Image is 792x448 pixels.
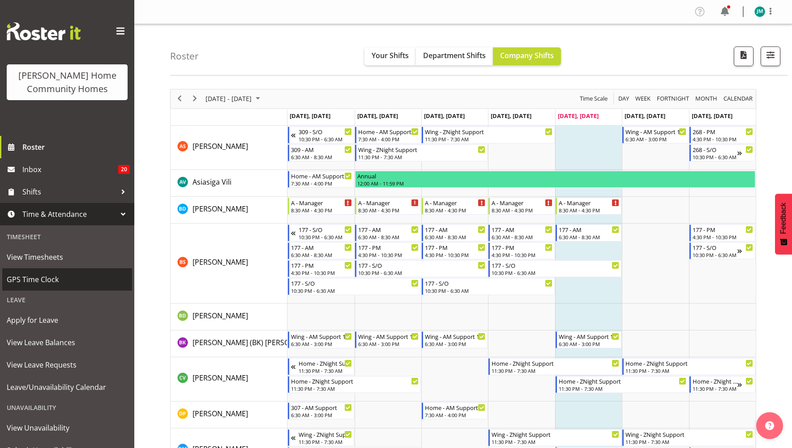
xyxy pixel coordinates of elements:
div: Billie Sothern"s event - 177 - AM Begin From Friday, October 3, 2025 at 6:30:00 AM GMT+13:00 Ends... [556,224,621,241]
div: Cheenee Vargas"s event - Home - ZNight Support Begin From Sunday, September 28, 2025 at 11:30:00 ... [288,358,354,375]
div: Home - ZNight Support [625,359,753,368]
div: 177 - S/O [492,261,619,270]
div: Daljeet Prasad"s event - Home - AM Support 3 Begin From Wednesday, October 1, 2025 at 7:30:00 AM ... [422,402,488,419]
span: [PERSON_NAME] [193,257,248,267]
div: 177 - S/O [358,261,486,270]
span: 20 [118,165,130,174]
a: [PERSON_NAME] [193,310,248,321]
button: Month [722,93,754,104]
div: 8:30 AM - 4:30 PM [492,207,552,214]
div: Sep 29 - Oct 05, 2025 [202,89,265,108]
div: Home - ZNight Support [299,359,351,368]
div: 4:30 PM - 10:30 PM [492,251,552,258]
span: [DATE], [DATE] [692,112,732,120]
div: 11:30 PM - 7:30 AM [492,367,619,374]
td: Barbara Dunlop resource [171,197,287,224]
a: View Leave Balances [2,331,132,354]
span: Asiasiga Vili [193,177,231,187]
div: Wing - AM Support 1 [425,332,485,341]
div: 11:30 PM - 7:30 AM [693,385,737,392]
button: Next [189,93,201,104]
div: Asiasiga Vili"s event - Annual Begin From Tuesday, September 30, 2025 at 12:00:00 AM GMT+13:00 En... [355,171,755,188]
div: Wing - AM Support 1 [625,127,686,136]
span: Feedback [779,203,788,234]
div: 11:30 PM - 7:30 AM [299,367,351,374]
div: 6:30 AM - 8:30 AM [492,233,552,241]
div: Arshdeep Singh"s event - Wing - AM Support 1 Begin From Saturday, October 4, 2025 at 6:30:00 AM G... [622,127,688,144]
button: Your Shifts [364,47,416,65]
div: Leave [2,291,132,309]
div: 177 - AM [291,243,351,252]
span: [DATE], [DATE] [424,112,465,120]
div: 10:30 PM - 6:30 AM [693,251,737,258]
a: [PERSON_NAME] [193,408,248,419]
div: 6:30 AM - 8:30 AM [425,233,485,241]
div: Billie Sothern"s event - 177 - S/O Begin From Monday, September 29, 2025 at 10:30:00 PM GMT+13:00... [288,278,421,295]
div: Brijesh (BK) Kachhadiya"s event - Wing - AM Support 1 Begin From Monday, September 29, 2025 at 6:... [288,331,354,348]
div: Billie Sothern"s event - 177 - PM Begin From Wednesday, October 1, 2025 at 4:30:00 PM GMT+13:00 E... [422,242,488,259]
div: 309 - AM [291,145,351,154]
div: Home - ZNight Support [492,359,619,368]
div: Wing - AM Support 1 [559,332,619,341]
span: Company Shifts [500,51,554,60]
div: previous period [172,89,187,108]
div: 11:30 PM - 7:30 AM [559,385,686,392]
div: 268 - S/O [693,145,737,154]
span: View Unavailability [7,421,128,435]
div: 177 - AM [492,225,552,234]
td: Asiasiga Vili resource [171,170,287,197]
button: Timeline Day [617,93,631,104]
div: 12:00 AM - 11:59 PM [357,180,753,187]
div: Brijesh (BK) Kachhadiya"s event - Wing - AM Support 1 Begin From Tuesday, September 30, 2025 at 6... [355,331,421,348]
div: Daniel Marticio"s event - Wing - ZNight Support Begin From Saturday, October 4, 2025 at 11:30:00 ... [622,429,755,446]
div: 177 - S/O [693,243,737,252]
div: Home - AM Support 3 [425,403,485,412]
div: 6:30 AM - 8:30 AM [559,233,619,241]
span: Leave/Unavailability Calendar [7,380,128,394]
div: Billie Sothern"s event - 177 - AM Begin From Tuesday, September 30, 2025 at 6:30:00 AM GMT+13:00 ... [355,224,421,241]
span: [DATE], [DATE] [558,112,599,120]
div: Barbara Dunlop"s event - A - Manager Begin From Tuesday, September 30, 2025 at 8:30:00 AM GMT+13:... [355,198,421,215]
div: Barbara Dunlop"s event - A - Manager Begin From Friday, October 3, 2025 at 8:30:00 AM GMT+13:00 E... [556,198,621,215]
div: 177 - AM [425,225,485,234]
div: Arshdeep Singh"s event - 268 - S/O Begin From Sunday, October 5, 2025 at 10:30:00 PM GMT+13:00 En... [689,144,755,161]
button: Previous [174,93,186,104]
div: Billie Sothern"s event - 177 - S/O Begin From Sunday, September 28, 2025 at 10:30:00 PM GMT+13:00... [288,224,354,241]
div: 10:30 PM - 6:30 AM [425,287,552,294]
div: 10:30 PM - 6:30 AM [299,135,351,143]
span: calendar [723,93,753,104]
div: Arshdeep Singh"s event - Wing - ZNight Support Begin From Tuesday, September 30, 2025 at 11:30:00... [355,144,488,161]
span: Roster [22,140,130,154]
div: Billie Sothern"s event - 177 - PM Begin From Sunday, October 5, 2025 at 4:30:00 PM GMT+13:00 Ends... [689,224,755,241]
div: Home - ZNight Support [291,376,419,385]
span: Time & Attendance [22,207,116,221]
div: Wing - ZNight Support [299,430,351,439]
div: Brijesh (BK) Kachhadiya"s event - Wing - AM Support 1 Begin From Wednesday, October 1, 2025 at 6:... [422,331,488,348]
div: 6:30 AM - 3:00 PM [625,135,686,143]
div: 10:30 PM - 6:30 AM [291,287,419,294]
a: [PERSON_NAME] [193,257,248,267]
div: 6:30 AM - 3:00 PM [425,340,485,347]
div: Asiasiga Vili"s event - Home - AM Support 3 Begin From Monday, September 29, 2025 at 7:30:00 AM G... [288,171,354,188]
div: 177 - PM [358,243,419,252]
span: Shifts [22,185,116,199]
div: 11:30 PM - 7:30 AM [625,367,753,374]
span: [PERSON_NAME] [193,204,248,214]
div: Arshdeep Singh"s event - Home - AM Support 3 Begin From Tuesday, September 30, 2025 at 7:30:00 AM... [355,127,421,144]
div: Billie Sothern"s event - 177 - S/O Begin From Thursday, October 2, 2025 at 10:30:00 PM GMT+13:00 ... [488,260,621,277]
button: Fortnight [655,93,691,104]
span: GPS Time Clock [7,273,128,286]
button: October 2025 [204,93,264,104]
a: View Leave Requests [2,354,132,376]
div: 4:30 PM - 10:30 PM [425,251,485,258]
div: 307 - AM Support [291,403,351,412]
div: 177 - PM [693,225,753,234]
a: Asiasiga Vili [193,177,231,187]
div: Arshdeep Singh"s event - 309 - AM Begin From Monday, September 29, 2025 at 6:30:00 AM GMT+13:00 E... [288,144,354,161]
div: 11:30 PM - 7:30 AM [358,153,486,161]
div: Timesheet [2,228,132,246]
div: Barbara Dunlop"s event - A - Manager Begin From Wednesday, October 1, 2025 at 8:30:00 AM GMT+13:0... [422,198,488,215]
div: Home - ZNight Support [693,376,737,385]
div: Wing - AM Support 1 [291,332,351,341]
